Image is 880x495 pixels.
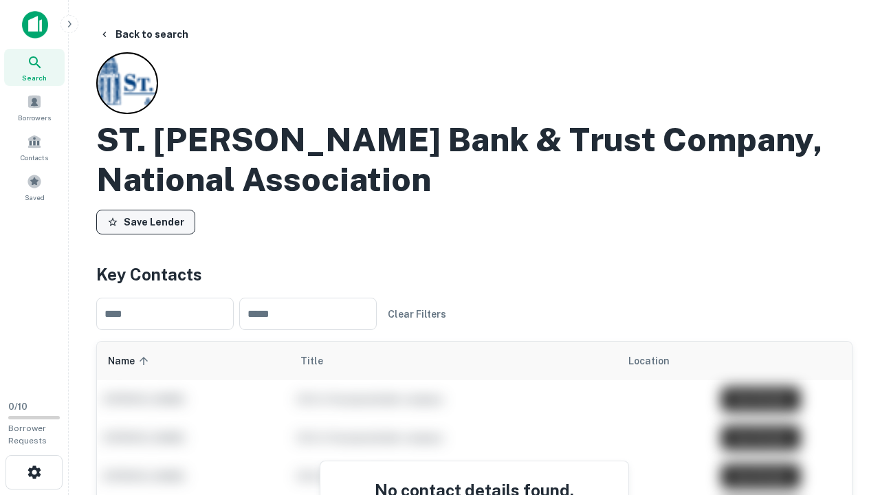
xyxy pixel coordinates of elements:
span: 0 / 10 [8,401,27,412]
span: Contacts [21,152,48,163]
span: Saved [25,192,45,203]
a: Search [4,49,65,86]
iframe: Chat Widget [811,341,880,407]
h4: Key Contacts [96,262,852,287]
a: Contacts [4,129,65,166]
img: capitalize-icon.png [22,11,48,38]
span: Search [22,72,47,83]
h2: ST. [PERSON_NAME] Bank & Trust Company, National Association [96,120,852,199]
span: Borrower Requests [8,423,47,445]
button: Save Lender [96,210,195,234]
button: Back to search [93,22,194,47]
span: Borrowers [18,112,51,123]
button: Clear Filters [382,302,452,327]
a: Borrowers [4,89,65,126]
a: Saved [4,168,65,206]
